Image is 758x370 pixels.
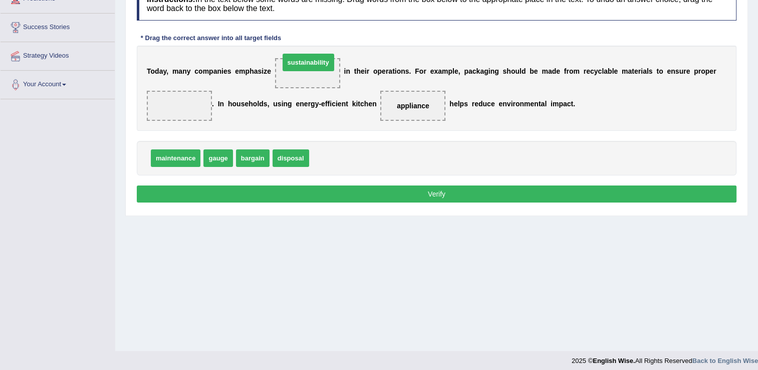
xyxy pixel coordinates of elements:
[262,67,264,75] b: i
[541,100,545,108] b: a
[476,67,480,75] b: k
[315,100,319,108] b: y
[573,100,575,108] b: .
[701,67,705,75] b: o
[405,67,409,75] b: s
[236,100,241,108] b: u
[178,67,182,75] b: a
[502,100,507,108] b: n
[361,67,365,75] b: e
[539,100,541,108] b: t
[203,149,232,167] span: gauge
[464,100,468,108] b: s
[172,67,178,75] b: m
[415,67,419,75] b: F
[253,100,258,108] b: o
[267,67,271,75] b: e
[346,67,350,75] b: n
[608,67,612,75] b: b
[221,67,223,75] b: i
[137,186,736,203] button: Verify
[487,100,491,108] b: c
[296,100,300,108] b: e
[236,149,270,167] span: bargain
[598,67,602,75] b: c
[380,91,445,121] span: Drop target
[356,67,361,75] b: h
[474,100,478,108] b: e
[507,100,511,108] b: v
[388,67,392,75] b: a
[545,100,547,108] b: l
[239,67,245,75] b: m
[151,67,155,75] b: o
[502,67,507,75] b: s
[377,67,382,75] b: p
[244,100,248,108] b: e
[382,67,386,75] b: e
[675,67,679,75] b: s
[332,100,336,108] b: c
[373,67,378,75] b: o
[586,67,590,75] b: e
[530,67,534,75] b: b
[686,67,690,75] b: e
[346,100,348,108] b: t
[147,91,212,121] span: Drop target
[491,100,495,108] b: e
[494,67,499,75] b: g
[356,100,358,108] b: i
[656,67,659,75] b: t
[709,67,713,75] b: e
[478,100,483,108] b: d
[352,100,356,108] b: k
[401,67,405,75] b: n
[360,100,364,108] b: c
[647,67,649,75] b: l
[241,100,245,108] b: s
[248,100,253,108] b: h
[683,67,686,75] b: r
[268,100,270,108] b: ,
[513,100,515,108] b: r
[454,100,458,108] b: e
[507,67,511,75] b: h
[569,67,574,75] b: o
[338,100,342,108] b: e
[571,100,573,108] b: t
[520,67,522,75] b: l
[163,67,166,75] b: y
[464,67,468,75] b: p
[166,67,168,75] b: ,
[534,100,539,108] b: n
[590,67,594,75] b: c
[643,67,647,75] b: a
[559,100,563,108] b: p
[1,71,115,96] a: Your Account
[300,100,304,108] b: n
[218,100,220,108] b: I
[283,54,334,71] span: sustainability
[659,67,663,75] b: o
[468,67,472,75] b: a
[713,67,716,75] b: r
[511,100,513,108] b: i
[434,67,438,75] b: x
[336,100,338,108] b: i
[442,67,448,75] b: m
[638,67,641,75] b: r
[524,100,530,108] b: m
[367,67,369,75] b: r
[264,100,268,108] b: s
[563,100,567,108] b: a
[223,67,227,75] b: e
[516,100,520,108] b: o
[249,67,254,75] b: h
[217,67,221,75] b: n
[198,67,203,75] b: o
[490,67,495,75] b: n
[235,67,239,75] b: e
[155,67,159,75] b: d
[1,42,115,67] a: Strategy Videos
[273,149,309,167] span: disposal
